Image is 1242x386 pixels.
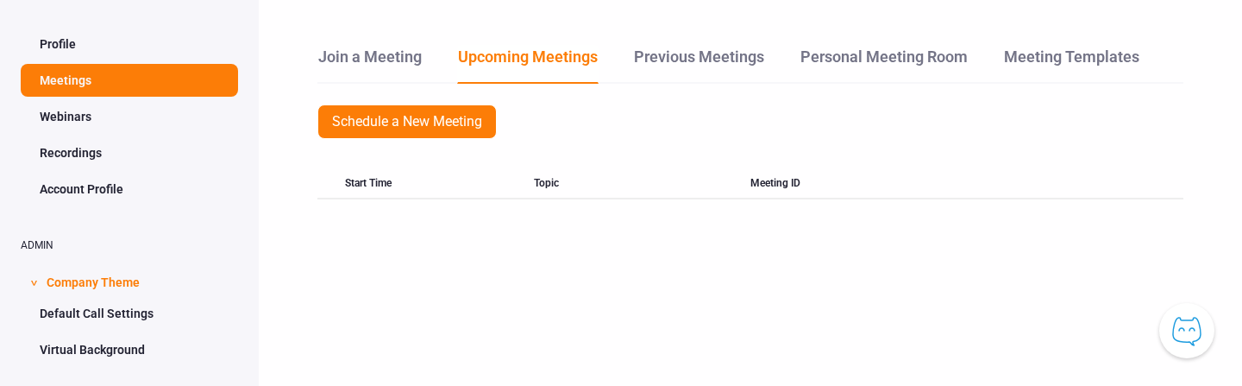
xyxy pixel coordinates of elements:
[21,100,238,133] a: Webinars
[534,168,750,199] div: Topic
[7,7,252,26] div: ∑aåāБδ ⷺ
[21,297,238,330] a: Default Call Settings
[457,45,599,84] a: Upcoming Meetings
[21,240,238,251] h2: ADMIN
[750,168,967,199] div: Meeting ID
[317,45,423,82] a: Join a Meeting
[21,136,238,169] a: Recordings
[21,28,238,60] a: Profile
[1159,303,1214,358] button: Knowledge Center Bot, also known as KC Bot is an onboarding assistant that allows you to see the ...
[633,45,765,82] a: Previous Meetings
[7,64,252,83] div: ∑aåāБδ ⷺ
[25,280,42,286] span: >
[7,26,252,45] div: ∑aåāБδ ⷺ
[317,168,534,199] div: Start Time
[47,264,140,297] span: Company Theme
[317,104,497,139] a: Schedule a New Meeting
[800,45,969,82] a: Personal Meeting Room
[21,173,238,206] a: Account Profile
[7,45,252,64] div: ∑aåāБδ ⷺ
[1003,45,1140,82] a: Meeting Templates
[21,333,238,366] a: Virtual Background
[21,64,238,97] a: Meetings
